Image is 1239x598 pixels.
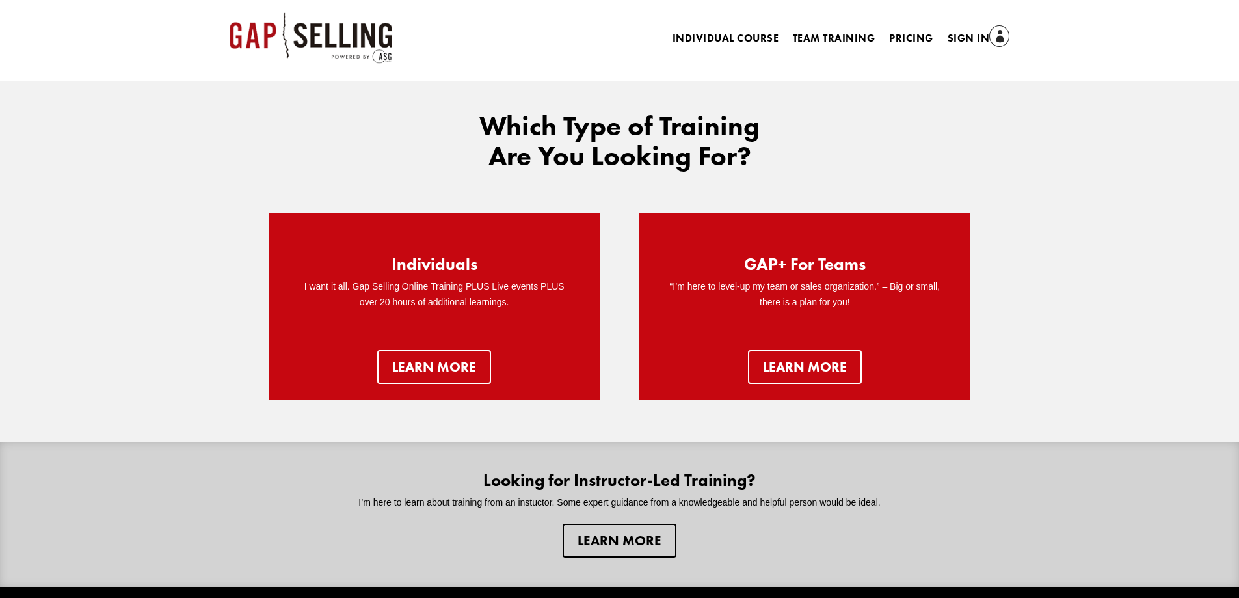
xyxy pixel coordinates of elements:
[377,350,491,384] a: Learn more
[665,279,944,310] p: “I’m here to level-up my team or sales organization.” – Big or small, there is a plan for you!
[392,256,477,279] h2: Individuals
[673,34,779,48] a: Individual Course
[563,524,676,558] a: Learn more
[948,30,1010,48] a: Sign In
[334,495,905,511] p: I’m here to learn about training from an instuctor. Some expert guidance from a knowledgeable and...
[748,350,862,384] a: learn more
[334,472,905,495] h2: Looking for Instructor-Led Training?
[793,34,875,48] a: Team Training
[295,279,574,310] p: I want it all. Gap Selling Online Training PLUS Live events PLUS over 20 hours of additional lear...
[457,111,782,178] h2: Which Type of Training Are You Looking For?
[889,34,933,48] a: Pricing
[744,256,866,279] h2: GAP+ For Teams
